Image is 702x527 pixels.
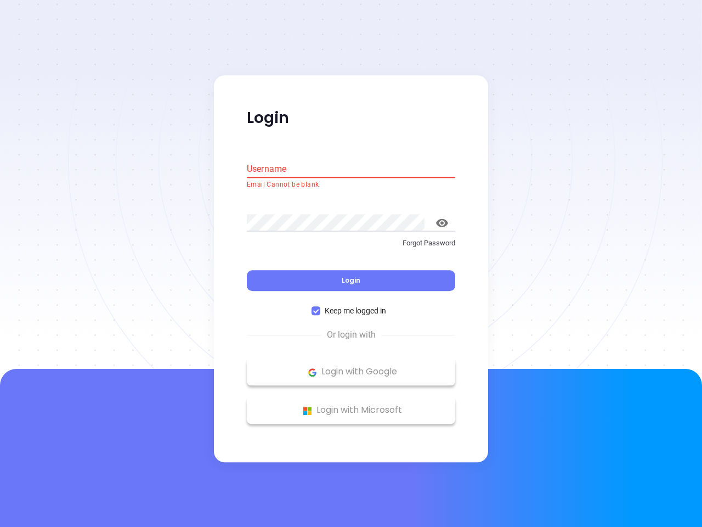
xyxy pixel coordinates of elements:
p: Login with Google [252,364,450,380]
img: Google Logo [305,366,319,379]
button: Microsoft Logo Login with Microsoft [247,397,455,424]
a: Forgot Password [247,238,455,257]
span: Login [342,276,360,285]
span: Keep me logged in [320,305,390,317]
button: Google Logo Login with Google [247,358,455,386]
p: Email Cannot be blank [247,180,455,190]
span: Or login with [321,329,381,342]
button: toggle password visibility [429,210,455,236]
p: Login with Microsoft [252,402,450,419]
img: Microsoft Logo [301,404,314,418]
p: Forgot Password [247,238,455,249]
p: Login [247,108,455,128]
button: Login [247,271,455,291]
